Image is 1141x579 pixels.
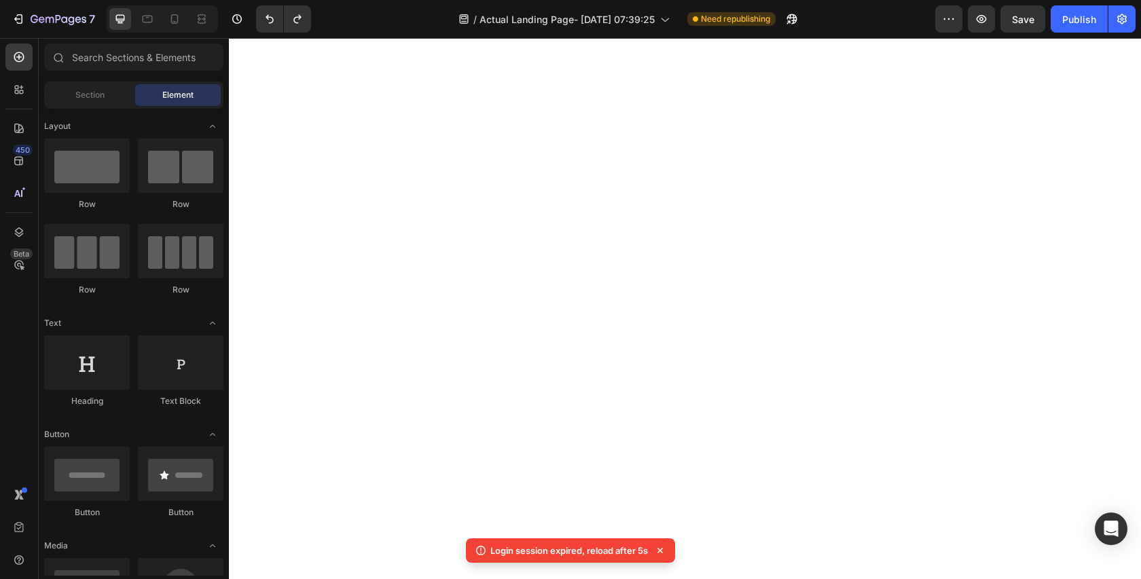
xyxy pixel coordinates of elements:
div: Open Intercom Messenger [1095,512,1127,545]
p: 7 [89,11,95,27]
div: 450 [13,145,33,155]
div: Heading [44,395,130,407]
span: Toggle open [202,312,223,334]
div: Button [44,506,130,519]
span: Toggle open [202,535,223,557]
button: Save [1000,5,1045,33]
div: Beta [10,248,33,259]
button: Publish [1051,5,1108,33]
div: Row [138,198,223,210]
span: Need republishing [701,13,770,25]
div: Text Block [138,395,223,407]
input: Search Sections & Elements [44,43,223,71]
span: Save [1012,14,1034,25]
span: Actual Landing Page- [DATE] 07:39:25 [479,12,655,26]
iframe: Design area [229,38,1141,579]
div: Row [44,198,130,210]
button: 7 [5,5,101,33]
span: / [473,12,477,26]
span: Element [162,89,194,101]
span: Media [44,540,68,552]
div: Row [44,284,130,296]
p: Login session expired, reload after 5s [490,544,648,557]
span: Layout [44,120,71,132]
span: Toggle open [202,424,223,445]
div: Undo/Redo [256,5,311,33]
span: Button [44,428,69,441]
span: Text [44,317,61,329]
span: Section [75,89,105,101]
div: Button [138,506,223,519]
div: Row [138,284,223,296]
div: Publish [1062,12,1096,26]
span: Toggle open [202,115,223,137]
